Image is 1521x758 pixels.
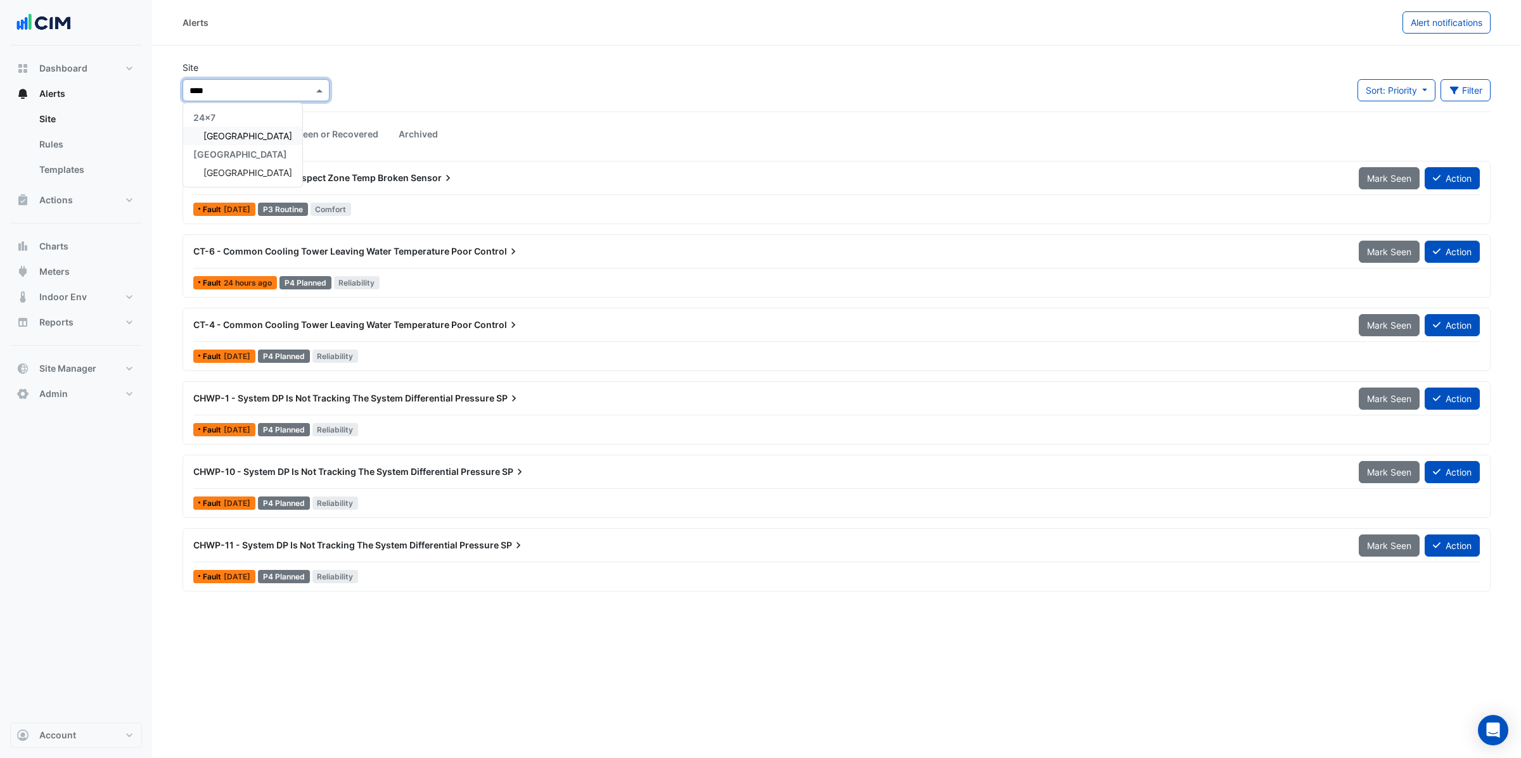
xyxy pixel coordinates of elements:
button: Alert notifications [1402,11,1491,34]
button: Action [1425,241,1480,263]
span: Fri 11-Apr-2025 03:30 IST [224,572,250,581]
a: Archived [388,122,448,146]
span: Mon 12-May-2025 22:32 IST [224,205,250,214]
app-icon: Reports [16,316,29,329]
span: SP [496,392,520,405]
div: P4 Planned [258,423,310,436]
span: Meters [39,265,70,278]
app-icon: Actions [16,194,29,206]
div: P4 Planned [258,496,310,510]
span: Dashboard [39,62,87,75]
span: Actions [39,194,73,206]
span: CT-4 - Common Cooling Tower Leaving Water Temperature Poor [193,319,472,330]
span: Mark Seen [1367,540,1411,551]
button: Dashboard [10,56,142,81]
app-icon: Admin [16,388,29,400]
span: CHWP-11 - System DP Is Not Tracking The System Differential Pressure [193,540,499,550]
ng-dropdown-panel: Options list [183,103,303,187]
span: Reliability [312,423,359,436]
span: Reliability [312,570,359,583]
span: SP [501,539,525,552]
button: Action [1425,167,1480,189]
span: [GEOGRAPHIC_DATA] [203,130,292,141]
button: Charts [10,234,142,259]
button: Sort: Priority [1357,79,1435,101]
button: Indoor Env [10,284,142,310]
button: Mark Seen [1359,167,1420,189]
button: Site Manager [10,356,142,381]
span: Mark Seen [1367,320,1411,331]
span: Alert notifications [1411,17,1482,28]
span: 24x7 [193,112,215,123]
span: CT-6 - Common Cooling Tower Leaving Water Temperature Poor [193,246,472,256]
span: Fault [203,206,224,213]
button: Action [1425,461,1480,483]
span: Reports [39,316,74,329]
span: Reliability [312,350,359,363]
app-icon: Indoor Env [16,291,29,303]
span: CHWP-10 - System DP Is Not Tracking The System Differential Pressure [193,466,500,477]
span: Mark Seen [1367,246,1411,257]
button: Action [1425,388,1480,410]
app-icon: Dashboard [16,62,29,75]
span: Mark Seen [1367,467,1411,477]
button: Action [1425,534,1480,557]
span: [GEOGRAPHIC_DATA] [203,167,292,178]
span: [GEOGRAPHIC_DATA] [193,149,287,160]
app-icon: Site Manager [16,362,29,375]
button: Account [10,723,142,748]
div: Open Intercom Messenger [1478,715,1508,745]
img: Company Logo [15,10,72,35]
span: SP [502,465,526,478]
span: Mon 14-Apr-2025 07:16 IST [224,498,250,508]
span: Admin [39,388,68,400]
button: Filter [1441,79,1491,101]
span: Site Manager [39,362,96,375]
span: Fault [203,500,224,507]
span: Fault [203,353,224,360]
span: Account [39,729,76,742]
span: Wed 27-Aug-2025 15:31 IST [224,278,272,287]
div: Alerts [183,16,209,29]
span: Sort: Priority [1366,85,1417,96]
span: CHWP-1 - System DP Is Not Tracking The System Differential Pressure [193,393,494,403]
div: P4 Planned [258,350,310,363]
span: Reliability [312,496,359,510]
span: Fault [203,426,224,434]
span: Sensor [411,172,454,184]
button: Action [1425,314,1480,336]
a: Seen or Recovered [287,122,388,146]
button: Meters [10,259,142,284]
button: Mark Seen [1359,241,1420,263]
button: Actions [10,187,142,213]
div: P3 Routine [258,203,308,216]
button: Alerts [10,81,142,106]
button: Mark Seen [1359,314,1420,336]
span: Alerts [39,87,65,100]
span: Tue 13-May-2025 07:00 IST [224,425,250,434]
button: Admin [10,381,142,407]
span: Mark Seen [1367,393,1411,404]
a: Templates [29,157,142,182]
span: Fault [203,573,224,581]
button: Mark Seen [1359,461,1420,483]
span: Reliability [334,276,380,289]
a: Rules [29,132,142,157]
app-icon: Charts [16,240,29,253]
span: Charts [39,240,68,253]
button: Mark Seen [1359,388,1420,410]
div: P4 Planned [258,570,310,583]
app-icon: Meters [16,265,29,278]
app-icon: Alerts [16,87,29,100]
span: Fri 22-Aug-2025 10:01 IST [224,351,250,361]
button: Mark Seen [1359,534,1420,557]
div: Alerts [10,106,142,187]
button: Reports [10,310,142,335]
a: Site [29,106,142,132]
span: Fault [203,279,224,287]
span: Control [474,319,520,331]
span: Comfort [311,203,352,216]
label: Site [183,61,198,74]
span: Indoor Env [39,291,87,303]
div: P4 Planned [279,276,331,289]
